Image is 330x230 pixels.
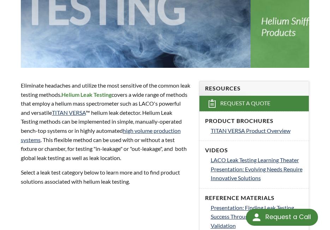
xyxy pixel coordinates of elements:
[205,147,304,154] h4: Videos
[21,168,191,186] p: Select a leak test category below to learn more and to find product solutions associated with hel...
[21,127,181,143] a: high volume production systems
[205,85,304,92] h4: Resources
[211,157,302,181] span: LACO Leak Testing Learning Theater Presentation: Evolving Needs Require Innovative Solutions
[61,91,112,98] strong: Helium Leak Testing
[21,81,191,162] p: Eliminate headaches and utilize the most sensitive of the common leak testing methods. covers a w...
[220,100,270,107] span: Request a Quote
[211,155,304,183] a: LACO Leak Testing Learning Theater Presentation: Evolving Needs Require Innovative Solutions
[199,96,309,111] a: Request a Quote
[211,204,294,229] span: Presentation: Finding Leak Testing Success Through Calibration and Validation
[265,209,311,225] div: Request a Call
[205,194,304,202] h4: Reference Materials
[211,127,290,134] span: TITAN VERSA Product Overview
[205,117,304,125] h4: Product Brochures
[246,209,318,226] div: Request a Call
[211,126,304,135] a: TITAN VERSA Product Overview
[251,212,262,223] img: round button
[52,109,86,116] a: TITAN VERSA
